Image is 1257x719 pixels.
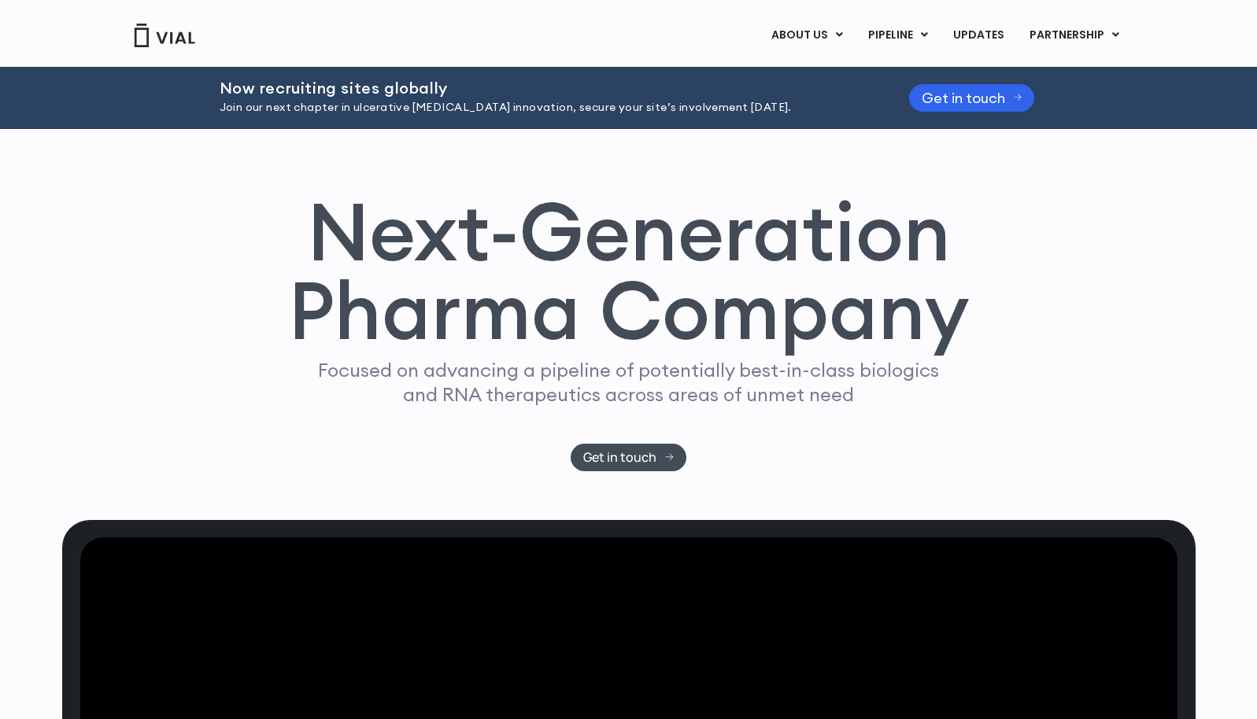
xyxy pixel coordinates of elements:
a: Get in touch [909,84,1035,112]
span: Get in touch [922,92,1005,104]
a: PIPELINEMenu Toggle [856,22,940,49]
a: Get in touch [571,444,686,471]
img: Vial Logo [133,24,196,47]
a: UPDATES [941,22,1016,49]
p: Focused on advancing a pipeline of potentially best-in-class biologics and RNA therapeutics acros... [312,358,946,407]
a: ABOUT USMenu Toggle [759,22,855,49]
a: PARTNERSHIPMenu Toggle [1017,22,1132,49]
span: Get in touch [583,452,656,463]
h2: Now recruiting sites globally [220,79,870,97]
p: Join our next chapter in ulcerative [MEDICAL_DATA] innovation, secure your site’s involvement [DA... [220,99,870,116]
h1: Next-Generation Pharma Company [288,192,970,351]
